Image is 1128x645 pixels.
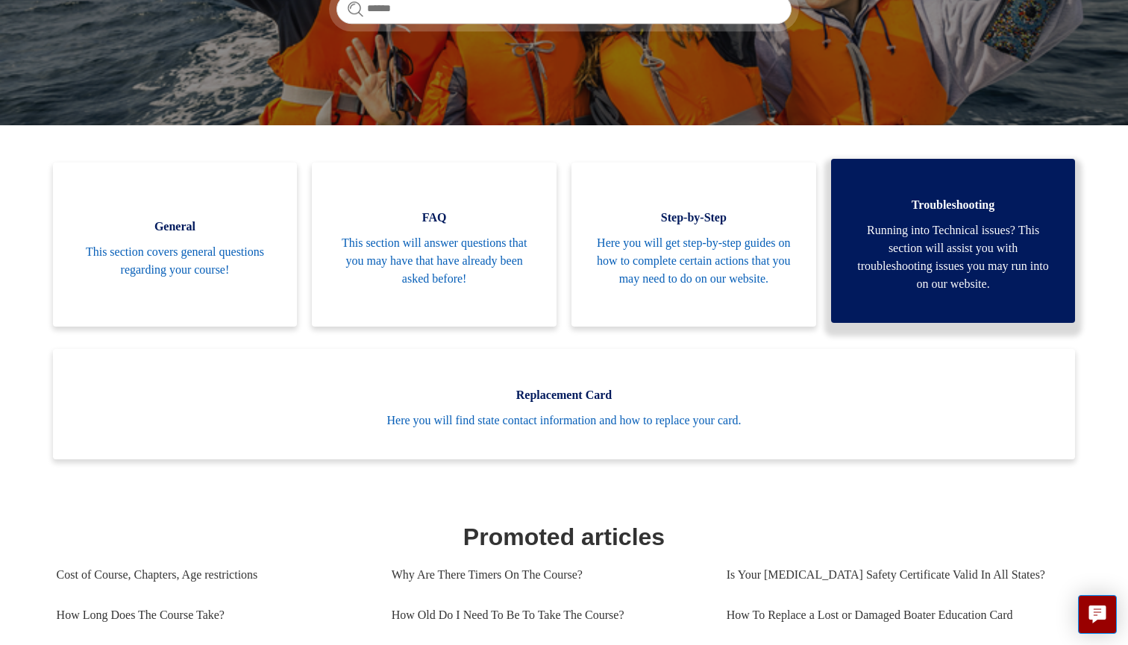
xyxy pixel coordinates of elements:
[727,555,1062,595] a: Is Your [MEDICAL_DATA] Safety Certificate Valid In All States?
[571,163,816,327] a: Step-by-Step Here you will get step-by-step guides on how to complete certain actions that you ma...
[53,163,298,327] a: General This section covers general questions regarding your course!
[75,218,275,236] span: General
[594,209,794,227] span: Step-by-Step
[75,412,1053,430] span: Here you will find state contact information and how to replace your card.
[727,595,1062,635] a: How To Replace a Lost or Damaged Boater Education Card
[1078,595,1117,634] button: Live chat
[594,234,794,288] span: Here you will get step-by-step guides on how to complete certain actions that you may need to do ...
[334,234,534,288] span: This section will answer questions that you may have that have already been asked before!
[831,159,1076,323] a: Troubleshooting Running into Technical issues? This section will assist you with troubleshooting ...
[57,595,369,635] a: How Long Does The Course Take?
[53,349,1076,459] a: Replacement Card Here you will find state contact information and how to replace your card.
[312,163,557,327] a: FAQ This section will answer questions that you may have that have already been asked before!
[75,386,1053,404] span: Replacement Card
[57,555,369,595] a: Cost of Course, Chapters, Age restrictions
[853,196,1053,214] span: Troubleshooting
[853,221,1053,293] span: Running into Technical issues? This section will assist you with troubleshooting issues you may r...
[57,519,1072,555] h1: Promoted articles
[75,243,275,279] span: This section covers general questions regarding your course!
[334,209,534,227] span: FAQ
[392,555,704,595] a: Why Are There Timers On The Course?
[392,595,704,635] a: How Old Do I Need To Be To Take The Course?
